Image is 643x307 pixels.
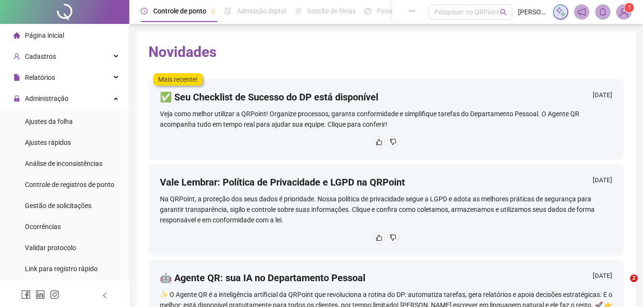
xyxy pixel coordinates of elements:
span: Administração [25,95,68,102]
span: Ajustes da folha [25,118,73,125]
span: facebook [21,290,31,299]
span: user-add [13,53,20,60]
span: like [376,234,383,241]
span: Validar protocolo [25,244,76,252]
span: Análise de inconsistências [25,160,102,167]
div: Na QRPoint, a proteção dos seus dados é prioridade. Nossa política de privacidade segue a LGPD e ... [160,194,612,225]
div: [DATE] [593,90,612,102]
span: search [500,9,507,16]
span: [PERSON_NAME] [518,7,547,17]
h2: Novidades [148,43,624,61]
span: home [13,32,20,39]
h4: Vale Lembrar: Política de Privacidade e LGPD na QRPoint [160,175,405,189]
span: 1 [628,4,631,11]
span: left [102,292,108,299]
span: sun [295,8,302,14]
span: dashboard [364,8,371,14]
iframe: Intercom live chat [610,274,633,297]
span: Painel do DP [377,7,414,15]
span: Gestão de solicitações [25,202,91,209]
span: lock [13,95,20,102]
span: clock-circle [141,8,147,14]
span: bell [598,8,607,16]
span: file [13,74,20,81]
span: like [376,139,383,145]
span: Controle de ponto [153,7,206,15]
h4: ✅ Seu Checklist de Sucesso do DP está disponível [160,90,378,104]
span: Relatórios [25,74,55,81]
img: 31980 [617,5,631,19]
span: file-done [225,8,231,14]
span: Ajustes rápidos [25,139,71,146]
div: [DATE] [593,175,612,187]
label: Mais recente! [153,73,203,86]
sup: Atualize o seu contato no menu Meus Dados [624,3,634,12]
span: 2 [630,274,638,282]
span: Link para registro rápido [25,265,98,273]
div: [DATE] [593,271,612,283]
span: instagram [50,290,59,299]
span: ellipsis [408,8,415,14]
span: Página inicial [25,32,64,39]
span: Controle de registros de ponto [25,181,114,188]
span: Cadastros [25,53,56,60]
span: linkedin [35,290,45,299]
span: dislike [390,139,396,145]
span: Admissão digital [237,7,286,15]
span: Ocorrências [25,223,61,230]
span: notification [577,8,586,16]
span: pushpin [210,9,216,14]
h4: 🤖 Agente QR: sua IA no Departamento Pessoal [160,271,365,285]
span: Gestão de férias [307,7,356,15]
span: dislike [390,234,396,241]
div: Veja como melhor utilizar a QRPoint! Organize processos, garanta conformidade e simplifique taref... [160,109,612,130]
img: sparkle-icon.fc2bf0ac1784a2077858766a79e2daf3.svg [555,7,566,17]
